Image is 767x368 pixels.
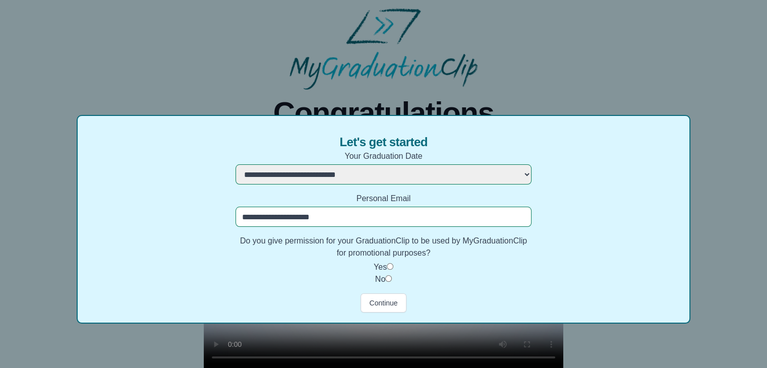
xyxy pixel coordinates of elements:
[361,293,406,313] button: Continue
[374,263,387,271] label: Yes
[339,134,427,150] span: Let's get started
[235,150,531,162] label: Your Graduation Date
[375,275,385,283] label: No
[235,235,531,259] label: Do you give permission for your GraduationClip to be used by MyGraduationClip for promotional pur...
[235,193,531,205] label: Personal Email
